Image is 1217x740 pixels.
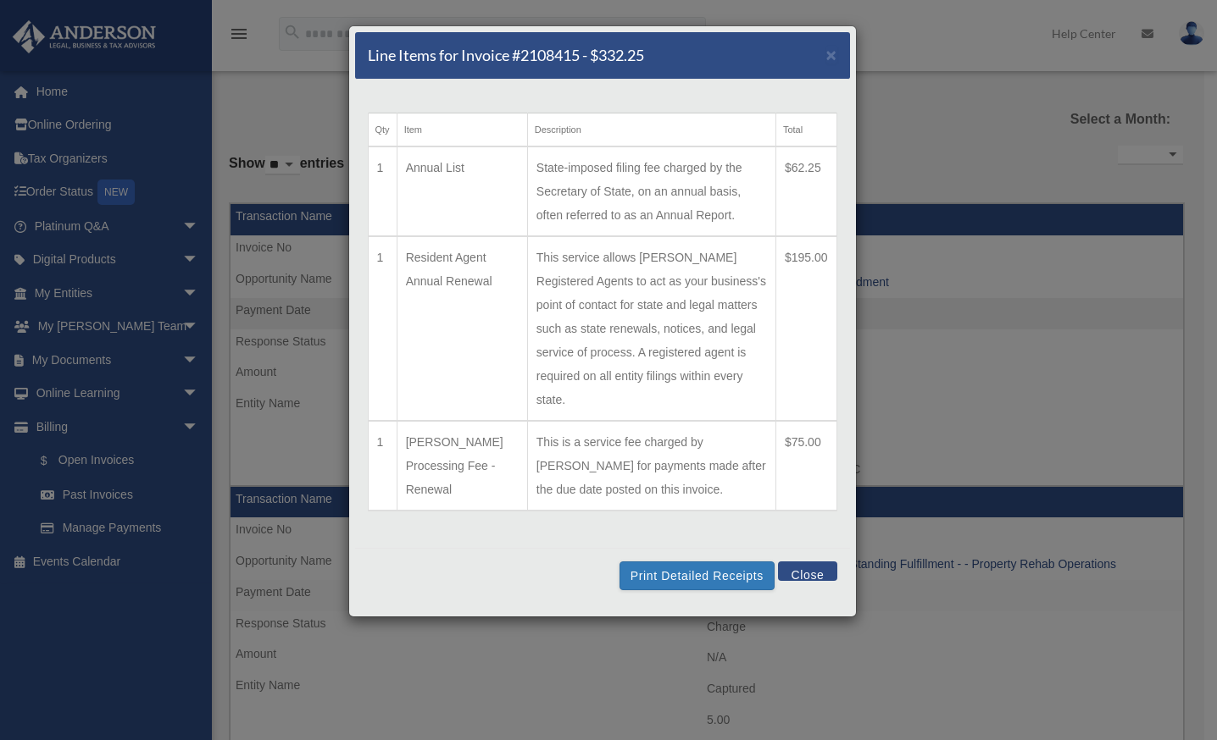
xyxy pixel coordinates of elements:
td: $75.00 [775,421,836,511]
button: Print Detailed Receipts [620,561,775,590]
span: × [826,45,837,64]
td: 1 [368,236,397,421]
td: This service allows [PERSON_NAME] Registered Agents to act as your business's point of contact fo... [527,236,775,421]
th: Total [775,113,836,147]
td: Annual List [397,146,527,236]
td: State-imposed filing fee charged by the Secretary of State, on an annual basis, often referred to... [527,146,775,236]
th: Item [397,113,527,147]
td: $195.00 [775,236,836,421]
td: Resident Agent Annual Renewal [397,236,527,421]
td: [PERSON_NAME] Processing Fee - Renewal [397,421,527,511]
button: Close [778,561,836,581]
td: $62.25 [775,146,836,236]
td: 1 [368,421,397,511]
th: Qty [368,113,397,147]
td: This is a service fee charged by [PERSON_NAME] for payments made after the due date posted on thi... [527,421,775,511]
button: Close [826,46,837,64]
td: 1 [368,146,397,236]
h5: Line Items for Invoice #2108415 - $332.25 [368,45,644,66]
th: Description [527,113,775,147]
